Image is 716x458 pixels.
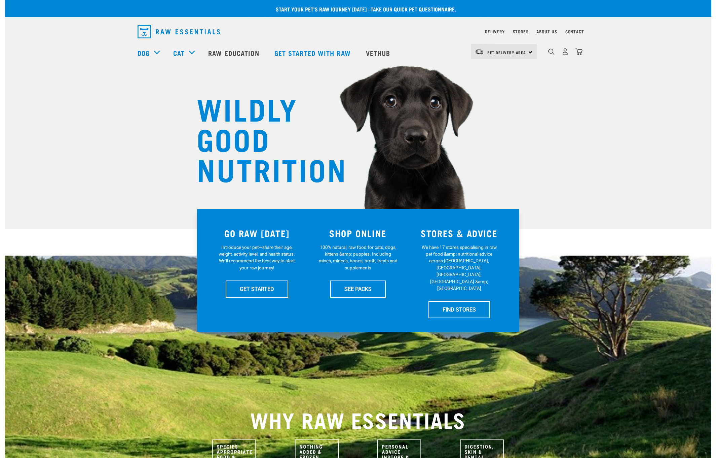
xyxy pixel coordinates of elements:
[420,244,499,292] p: We have 17 stores specialising in raw pet food &amp; nutritional advice across [GEOGRAPHIC_DATA],...
[132,22,584,41] nav: dropdown navigation
[475,49,484,55] img: van-moving.png
[217,244,296,271] p: Introduce your pet—share their age, weight, activity level, and health status. We'll recommend th...
[428,301,490,318] a: FIND STORES
[268,39,359,66] a: Get started with Raw
[575,48,582,55] img: home-icon@2x.png
[562,48,569,55] img: user.png
[211,228,304,238] h3: GO RAW [DATE]
[311,228,405,238] h3: SHOP ONLINE
[487,51,526,54] span: Set Delivery Area
[536,30,557,33] a: About Us
[138,407,579,431] h2: WHY RAW ESSENTIALS
[173,48,185,58] a: Cat
[548,48,555,55] img: home-icon-1@2x.png
[359,39,399,66] a: Vethub
[226,281,288,297] a: GET STARTED
[138,48,150,58] a: Dog
[197,93,331,184] h1: WILDLY GOOD NUTRITION
[565,30,584,33] a: Contact
[5,39,711,66] nav: dropdown navigation
[138,25,220,38] img: Raw Essentials Logo
[513,30,529,33] a: Stores
[413,228,506,238] h3: STORES & ADVICE
[371,7,456,10] a: take our quick pet questionnaire.
[318,244,398,271] p: 100% natural, raw food for cats, dogs, kittens &amp; puppies. Including mixes, minces, bones, bro...
[201,39,267,66] a: Raw Education
[485,30,504,33] a: Delivery
[330,281,386,297] a: SEE PACKS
